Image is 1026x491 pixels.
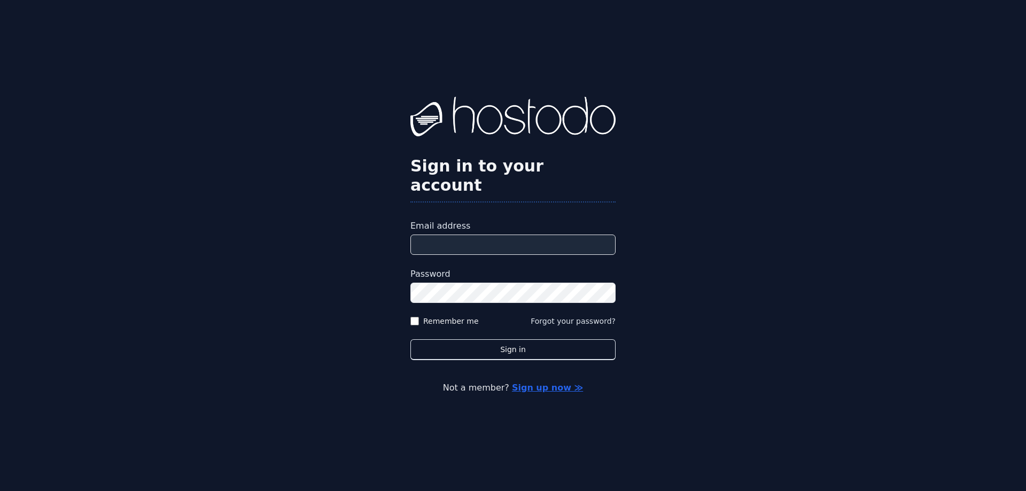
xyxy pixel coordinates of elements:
p: Not a member? [51,381,975,394]
img: Hostodo [410,97,616,139]
label: Password [410,268,616,280]
button: Sign in [410,339,616,360]
a: Sign up now ≫ [512,383,583,393]
h2: Sign in to your account [410,157,616,195]
label: Remember me [423,316,479,326]
label: Email address [410,220,616,232]
button: Forgot your password? [531,316,616,326]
